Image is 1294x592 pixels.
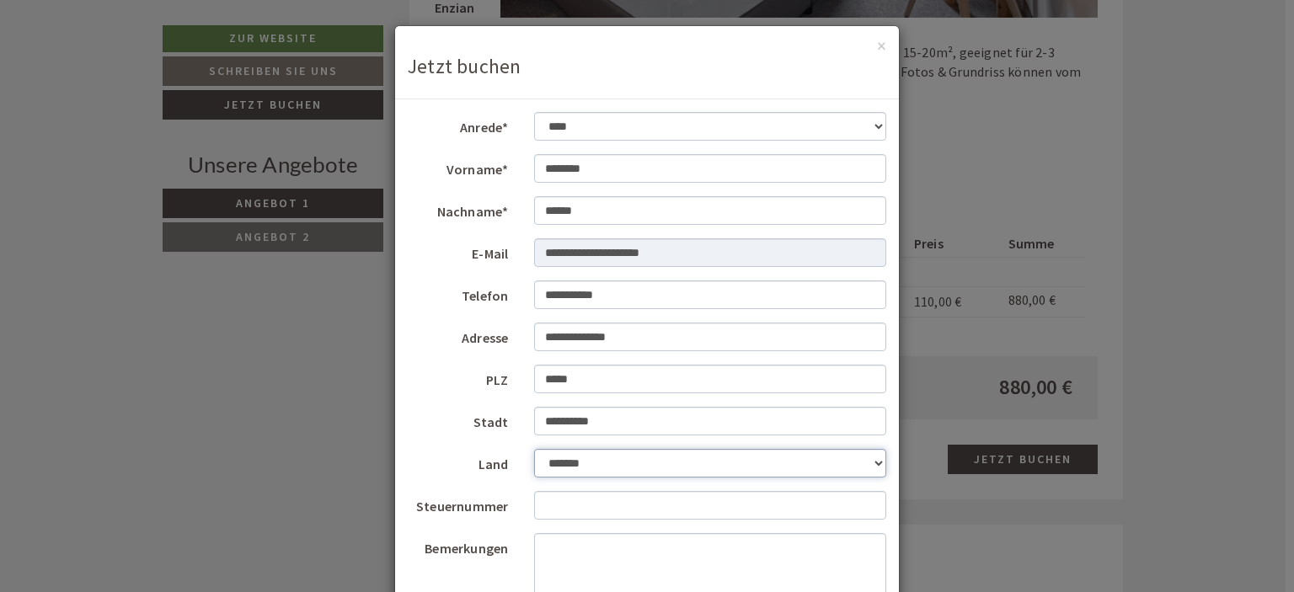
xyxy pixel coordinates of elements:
h3: Jetzt buchen [408,56,886,77]
button: × [877,37,886,55]
label: Stadt [395,407,521,432]
small: 14:06 [26,83,267,94]
div: [DATE] [301,13,362,42]
label: Telefon [395,280,521,306]
label: Bemerkungen [395,533,521,558]
div: [GEOGRAPHIC_DATA] [26,50,267,63]
label: Nachname* [395,196,521,221]
label: Steuernummer [395,491,521,516]
div: Guten Tag, wie können wir Ihnen helfen? [13,46,275,98]
label: Anrede* [395,112,521,137]
label: PLZ [395,365,521,390]
label: E-Mail [395,238,521,264]
label: Vorname* [395,154,521,179]
label: Land [395,449,521,474]
button: Senden [563,444,664,473]
label: Adresse [395,323,521,348]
